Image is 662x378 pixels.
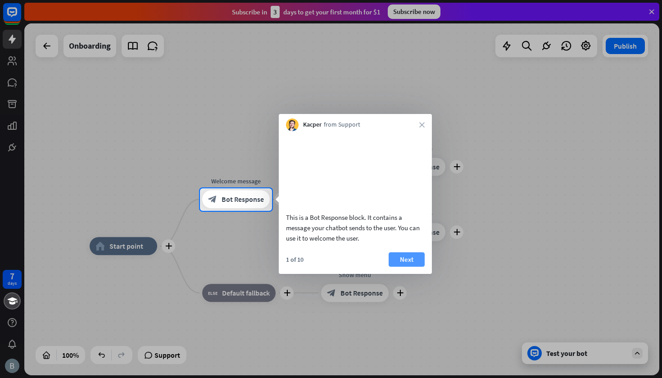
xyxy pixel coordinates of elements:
button: Open LiveChat chat widget [7,4,34,31]
span: Kacper [303,120,322,129]
i: close [419,122,425,128]
div: 1 of 10 [286,255,304,264]
button: Next [389,252,425,267]
span: from Support [324,120,360,129]
div: This is a Bot Response block. It contains a message your chatbot sends to the user. You can use i... [286,212,425,243]
span: Bot Response [222,195,264,204]
i: block_bot_response [208,195,217,204]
